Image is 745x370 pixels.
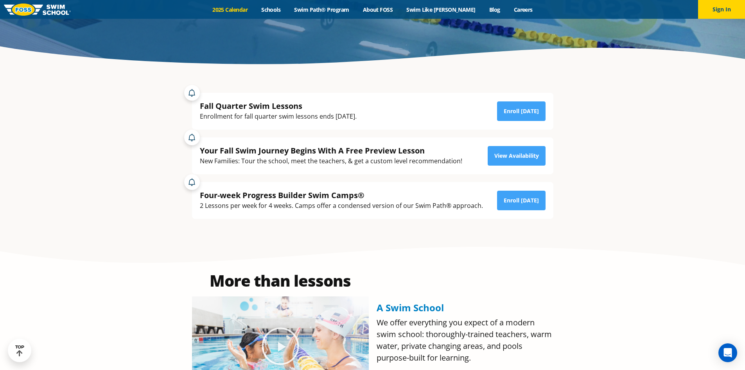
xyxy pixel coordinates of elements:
a: Schools [255,6,287,13]
div: 2 Lessons per week for 4 weeks. Camps offer a condensed version of our Swim Path® approach. [200,200,483,211]
img: FOSS Swim School Logo [4,4,71,16]
div: Play Video about Olympian Regan Smith, FOSS [261,327,300,366]
a: Blog [482,6,507,13]
span: We offer everything you expect of a modern swim school: thoroughly-trained teachers, warm water, ... [377,317,552,363]
div: Your Fall Swim Journey Begins With A Free Preview Lesson [200,145,462,156]
h2: More than lessons [192,273,369,289]
div: TOP [15,345,24,357]
div: New Families: Tour the school, meet the teachers, & get a custom level recommendation! [200,156,462,166]
a: Enroll [DATE] [497,191,546,210]
div: Open Intercom Messenger [718,343,737,362]
a: View Availability [488,146,546,166]
a: Careers [507,6,539,13]
a: Swim Like [PERSON_NAME] [400,6,483,13]
div: Fall Quarter Swim Lessons [200,101,357,111]
div: Enrollment for fall quarter swim lessons ends [DATE]. [200,111,357,122]
a: About FOSS [356,6,400,13]
a: Swim Path® Program [287,6,356,13]
div: Four-week Progress Builder Swim Camps® [200,190,483,200]
a: 2025 Calendar [206,6,255,13]
a: Enroll [DATE] [497,101,546,121]
span: A Swim School [377,301,444,314]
